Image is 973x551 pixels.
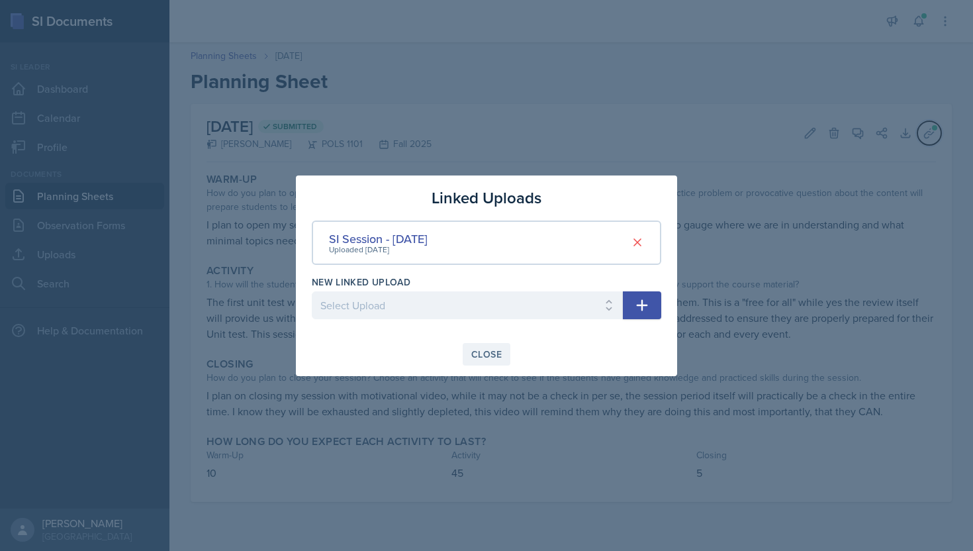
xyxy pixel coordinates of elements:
div: Uploaded [DATE] [329,244,428,256]
button: Close [463,343,510,366]
div: SI Session - [DATE] [329,230,428,248]
label: New Linked Upload [312,275,410,289]
h3: Linked Uploads [432,186,541,210]
div: Close [471,349,502,360]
